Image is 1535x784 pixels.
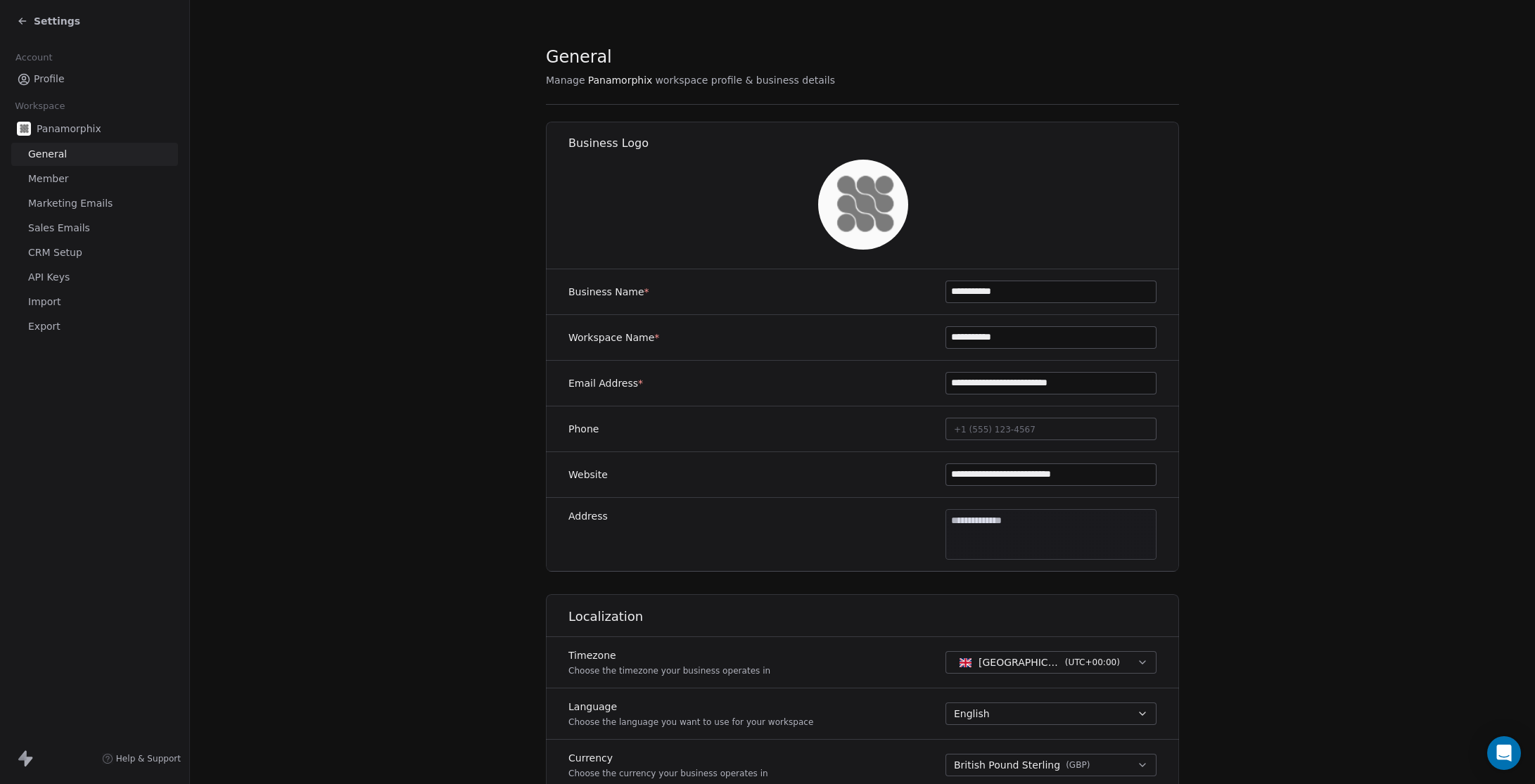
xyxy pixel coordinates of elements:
[28,172,69,186] span: Member
[655,73,835,87] span: workspace profile & business details
[568,330,659,345] label: Workspace Name
[954,707,990,721] span: English
[568,285,649,299] label: Business Name
[945,651,1157,674] button: [GEOGRAPHIC_DATA] - GMT(UTC+00:00)
[9,47,58,68] span: Account
[1066,759,1090,771] span: ( GBP )
[28,319,60,334] span: Export
[34,14,80,28] span: Settings
[1065,656,1120,669] span: ( UTC+00:00 )
[28,270,70,285] span: API Keys
[588,73,653,87] span: Panamorphix
[954,425,1036,435] span: +1 (555) 123-4567
[11,290,178,314] a: Import
[568,648,770,662] label: Timezone
[11,241,178,264] a: CRM Setup
[568,136,1180,151] h1: Business Logo
[568,509,608,523] label: Address
[34,72,65,86] span: Profile
[568,468,608,482] label: Website
[954,758,1060,773] span: British Pound Sterling
[17,122,31,136] img: Screenshot%202025-09-10%20at%2016.11.01.png
[568,422,599,436] label: Phone
[945,418,1157,440] button: +1 (555) 123-4567
[568,716,813,728] p: Choose the language you want to use for your workspace
[11,68,178,91] a: Profile
[37,122,101,136] span: Panamorphix
[818,160,908,250] img: Screenshot%202025-09-10%20at%2016.11.01.png
[102,753,181,764] a: Help & Support
[28,196,113,211] span: Marketing Emails
[28,221,90,236] span: Sales Emails
[1487,736,1521,770] div: Open Intercom Messenger
[28,245,82,260] span: CRM Setup
[568,376,643,390] label: Email Address
[568,608,1180,625] h1: Localization
[568,665,770,676] p: Choose the timezone your business operates in
[568,751,768,765] label: Currency
[945,754,1157,776] button: British Pound Sterling(GBP)
[11,266,178,289] a: API Keys
[28,147,67,162] span: General
[116,753,181,764] span: Help & Support
[17,14,80,28] a: Settings
[568,768,768,779] p: Choose the currency your business operates in
[546,73,585,87] span: Manage
[11,315,178,338] a: Export
[28,295,60,309] span: Import
[11,167,178,191] a: Member
[568,700,813,714] label: Language
[11,192,178,215] a: Marketing Emails
[11,217,178,240] a: Sales Emails
[11,143,178,166] a: General
[546,46,612,68] span: General
[979,655,1059,669] span: [GEOGRAPHIC_DATA] - GMT
[9,96,71,117] span: Workspace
